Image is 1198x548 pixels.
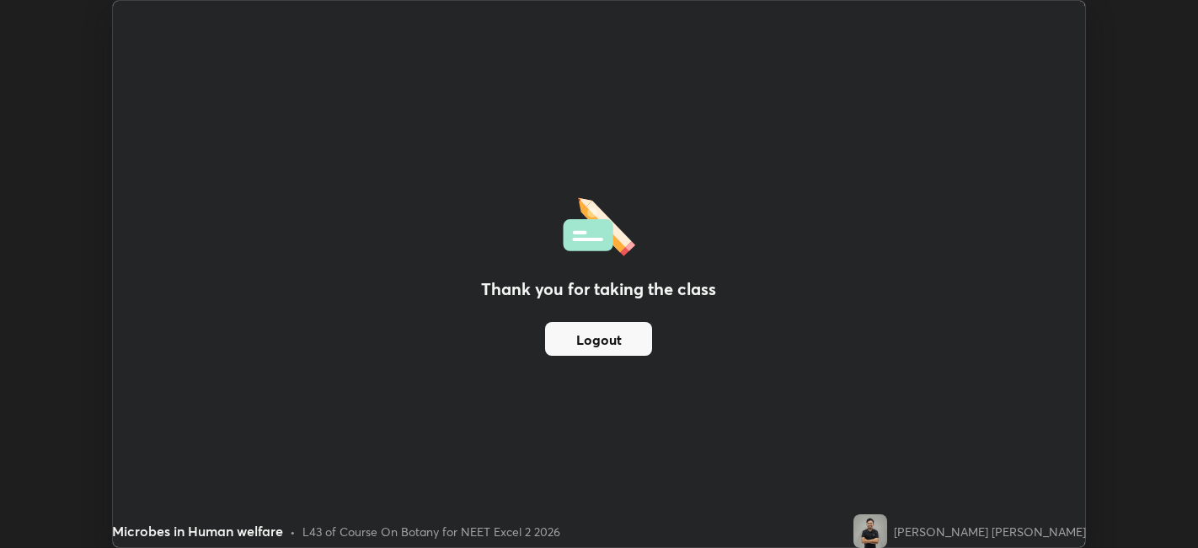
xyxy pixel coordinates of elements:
img: offlineFeedback.1438e8b3.svg [563,192,635,256]
img: 3e079731d6954bf99f87b3e30aff4e14.jpg [853,514,887,548]
div: L43 of Course On Botany for NEET Excel 2 2026 [302,523,560,540]
div: • [290,523,296,540]
div: [PERSON_NAME] [PERSON_NAME] [894,523,1086,540]
div: Microbes in Human welfare [112,521,283,541]
button: Logout [545,322,652,356]
h2: Thank you for taking the class [481,277,716,302]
